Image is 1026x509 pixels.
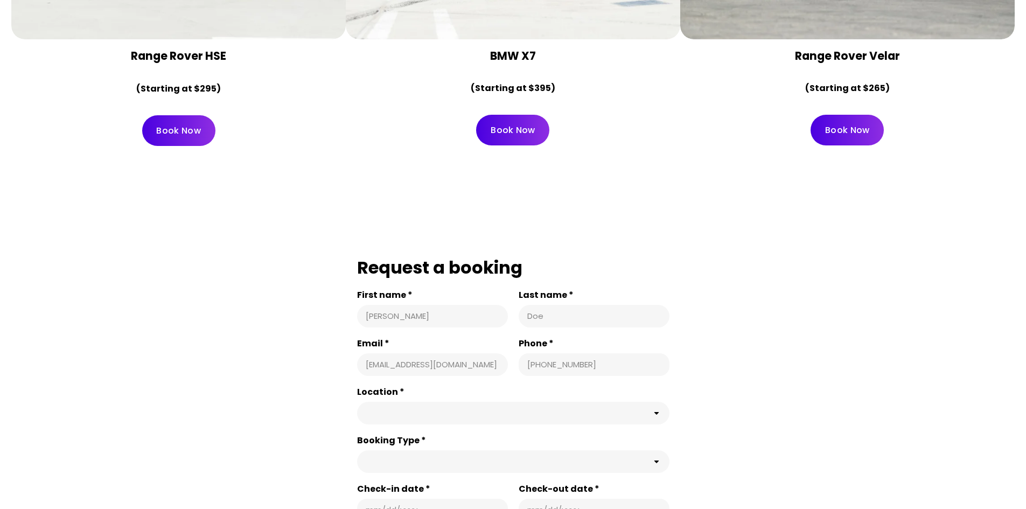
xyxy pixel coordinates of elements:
label: Email * [357,338,508,349]
label: Check-out date * [519,484,669,494]
select: Location * [357,402,669,424]
a: Book Now [811,115,884,145]
input: First name * [366,311,499,322]
div: Location * [357,387,669,398]
strong: Range Rover HSE [131,48,226,64]
strong: Range Rover Velar [795,48,900,64]
a: Book Now [142,115,215,146]
select: Booking Type * [357,450,669,473]
strong: (Starting at $395) [471,82,555,94]
label: Phone * [519,338,669,349]
strong: (Starting at $265) [805,82,890,94]
input: Email * [366,359,499,370]
strong: BMW X7 [490,48,536,64]
label: Last name * [519,290,669,301]
strong: (Starting at $295) [136,82,221,95]
input: Last name * [527,311,661,322]
div: Booking Type * [357,435,669,446]
div: Request a booking [357,256,669,279]
a: Book Now [476,115,549,145]
label: First name * [357,290,508,301]
label: Check-in date * [357,484,508,494]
